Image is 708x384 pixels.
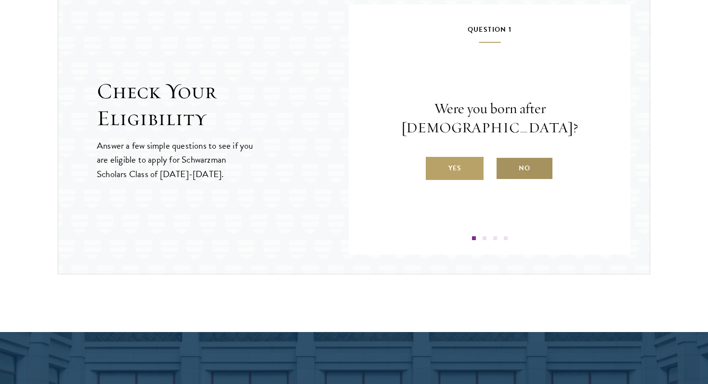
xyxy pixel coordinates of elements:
label: No [496,157,553,180]
label: Yes [426,157,484,180]
h2: Check Your Eligibility [97,78,349,132]
p: Answer a few simple questions to see if you are eligible to apply for Schwarzman Scholars Class o... [97,139,254,180]
p: Were you born after [DEMOGRAPHIC_DATA]? [378,99,602,138]
h5: Question 1 [378,24,602,43]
